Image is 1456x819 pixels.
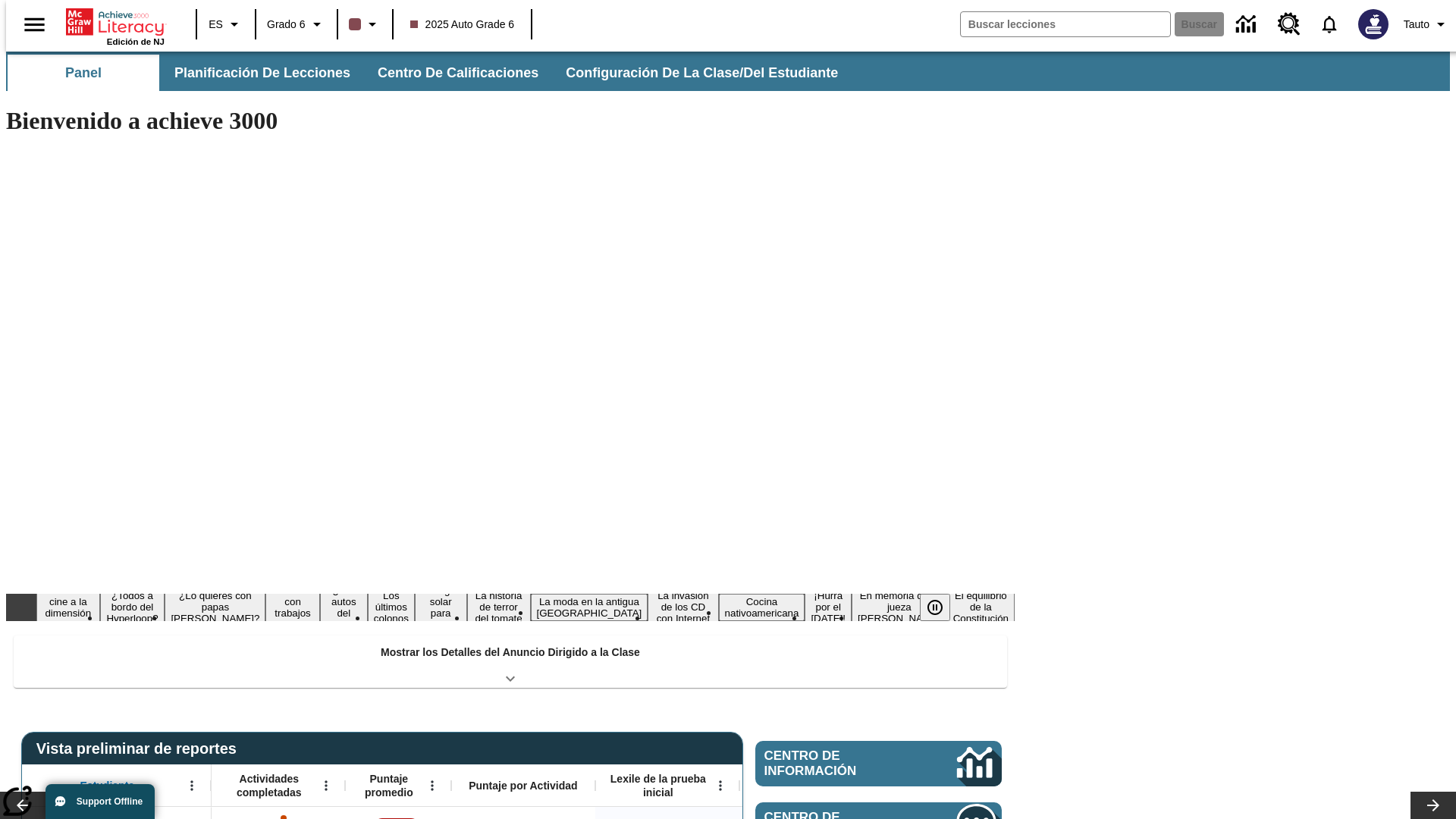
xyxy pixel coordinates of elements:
button: Support Offline [45,784,155,819]
div: Pausar [920,594,965,621]
button: Diapositiva 2 ¿Todos a bordo del Hyperloop? [100,588,165,626]
button: Abrir el menú lateral [12,2,57,47]
button: Diapositiva 7 Energía solar para todos [415,582,467,632]
span: Grado 6 [267,17,306,33]
button: Carrusel de lecciones, seguir [1410,792,1456,819]
button: Abrir menú [315,774,337,797]
button: Diapositiva 3 ¿Lo quieres con papas fritas? [165,588,265,626]
div: Mostrar los Detalles del Anuncio Dirigido a la Clase [14,635,1007,688]
span: Puntaje por Actividad [469,779,577,792]
span: Tauto [1404,17,1429,33]
span: ES [209,17,223,33]
button: Planificación de lecciones [162,55,362,91]
h1: Bienvenido a achieve 3000 [6,107,1015,135]
span: 2025 Auto Grade 6 [410,17,515,33]
button: Diapositiva 11 Cocina nativoamericana [719,594,805,621]
button: Diapositiva 8 La historia de terror del tomate [467,588,531,626]
a: Centro de información [755,741,1002,786]
a: Portada [66,7,165,37]
button: Abrir menú [421,774,444,797]
p: Mostrar los Detalles del Anuncio Dirigido a la Clase [381,645,640,661]
button: Diapositiva 4 Niños con trabajos sucios [265,582,319,632]
span: Support Offline [77,796,143,807]
span: Estudiante [80,779,135,792]
button: El color de la clase es café oscuro. Cambiar el color de la clase. [343,11,388,38]
button: Panel [8,55,159,91]
button: Perfil/Configuración [1398,11,1456,38]
a: Centro de recursos, Se abrirá en una pestaña nueva. [1269,4,1310,45]
a: Centro de información [1227,4,1269,45]
div: Subbarra de navegación [6,55,852,91]
span: Centro de información [764,748,906,779]
span: Actividades completadas [219,772,319,799]
button: Diapositiva 6 Los últimos colonos [368,588,415,626]
button: Diapositiva 12 ¡Hurra por el Día de la Constitución! [805,588,852,626]
span: Edición de NJ [107,37,165,46]
button: Escoja un nuevo avatar [1349,5,1398,44]
span: Puntaje promedio [353,772,425,799]
div: Portada [66,5,165,46]
button: Diapositiva 5 ¿Los autos del futuro? [320,582,368,632]
button: Diapositiva 10 La invasión de los CD con Internet [648,588,718,626]
div: Subbarra de navegación [6,52,1450,91]
button: Pausar [920,594,950,621]
button: Centro de calificaciones [366,55,551,91]
button: Configuración de la clase/del estudiante [554,55,850,91]
button: Abrir menú [709,774,732,797]
button: Diapositiva 9 La moda en la antigua Roma [531,594,648,621]
img: Avatar [1358,9,1389,39]
span: Lexile de la prueba inicial [603,772,714,799]
button: Grado: Grado 6, Elige un grado [261,11,332,38]
button: Abrir menú [180,774,203,797]
span: Vista preliminar de reportes [36,740,244,758]
button: Diapositiva 14 El equilibrio de la Constitución [947,588,1015,626]
button: Diapositiva 1 Llevar el cine a la dimensión X [36,582,100,632]
button: Diapositiva 13 En memoria de la jueza O'Connor [852,588,947,626]
a: Notificaciones [1310,5,1349,44]
input: Buscar campo [961,12,1170,36]
button: Lenguaje: ES, Selecciona un idioma [202,11,250,38]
